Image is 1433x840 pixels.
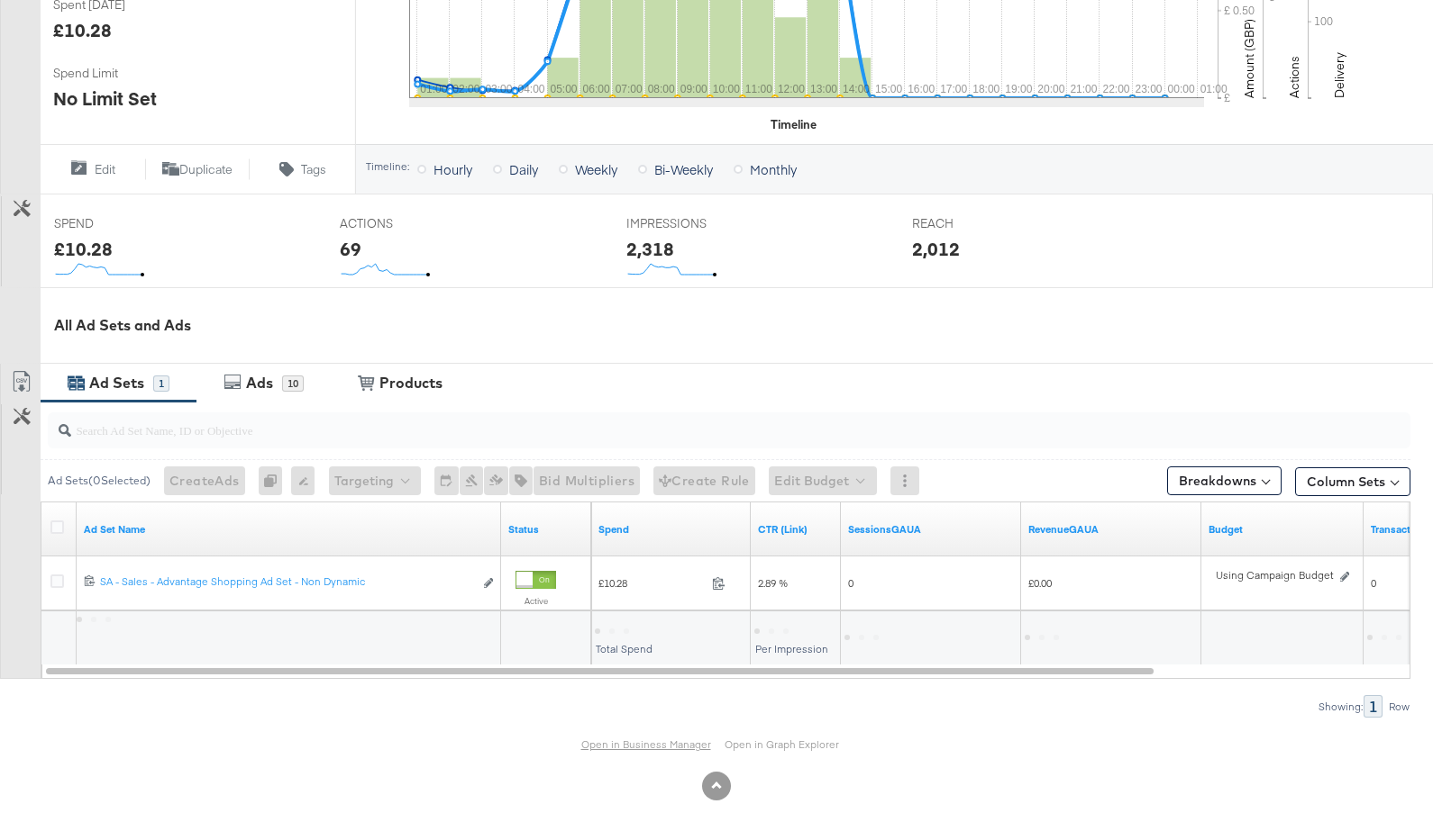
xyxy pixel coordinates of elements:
text: Amount (GBP) [1241,19,1257,98]
span: 0 [1371,576,1376,590]
span: Bi-Weekly [654,160,713,178]
div: Using Campaign Budget [1216,568,1336,583]
div: All Ad Sets and Ads [54,315,1433,336]
span: Edit [95,161,115,178]
button: Breakdowns [1167,466,1282,495]
div: 1 [153,375,169,392]
span: Spend Limit [53,65,188,82]
span: Per Impression [755,642,828,655]
span: IMPRESSIONS [626,215,762,232]
div: Showing: [1318,700,1364,713]
a: The number of clicks received on a link in your ad divided by the number of impressions. [758,522,834,537]
a: Open in Graph Explorer [725,737,839,751]
div: £10.28 [54,236,113,262]
div: 69 [340,236,361,262]
div: 10 [282,375,304,392]
a: Open in Business Manager [581,737,711,751]
span: REACH [912,215,1047,232]
a: Shows the current budget of Ad Set. [1209,522,1356,537]
span: 0 [848,576,853,590]
span: Daily [509,160,538,178]
div: 2,012 [912,236,960,262]
a: SA - Sales - Advantage Shopping Ad Set - Non Dynamic [100,574,473,593]
span: £10.28 [598,576,705,590]
button: Edit [40,158,145,180]
div: Row [1388,700,1410,713]
button: Tags [250,158,355,180]
div: SA - Sales - Advantage Shopping Ad Set - Non Dynamic [100,574,473,589]
button: Duplicate [145,158,251,180]
text: Delivery [1331,52,1347,98]
div: 0 [259,466,291,495]
label: Active [516,595,556,607]
span: Duplicate [179,161,233,178]
span: SPEND [54,215,189,232]
span: Monthly [750,160,797,178]
div: No Limit Set [53,86,157,112]
a: Your Ad Set name. [84,522,494,537]
span: £0.00 [1028,576,1052,590]
a: Shows the current state of your Ad Set. [508,522,584,537]
input: Search Ad Set Name, ID or Objective [71,405,1288,440]
a: GA Sessions [848,522,1014,537]
span: ACTIONS [340,215,475,232]
div: Ad Sets [89,373,144,393]
span: 2.89 % [758,576,788,590]
div: 1 [1364,695,1383,718]
div: Timeline [771,116,817,133]
div: 2,318 [626,236,674,262]
text: Actions [1286,56,1302,98]
a: GA Revenue [1028,522,1194,537]
div: Ad Sets ( 0 Selected) [48,473,151,489]
button: Column Sets [1295,467,1410,496]
div: Products [379,373,443,393]
span: Hourly [434,160,472,178]
div: Ads [246,373,273,393]
a: The total amount spent to date. [598,522,744,537]
div: £10.28 [53,17,112,43]
span: Tags [301,161,326,178]
div: Timeline: [365,160,410,173]
span: Total Spend [596,642,653,655]
span: Weekly [575,160,617,178]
